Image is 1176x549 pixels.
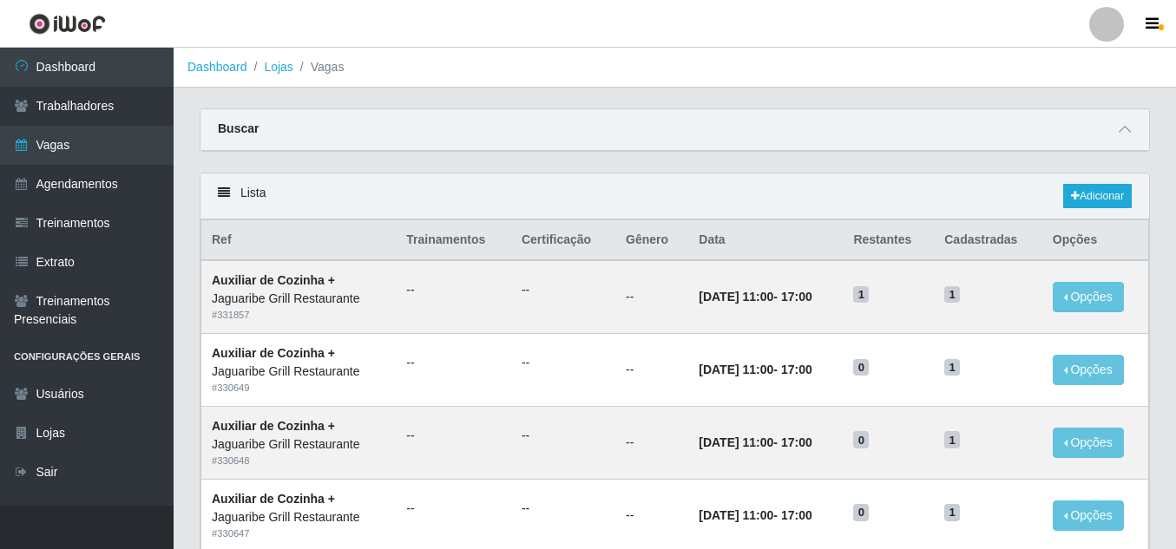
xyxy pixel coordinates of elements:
[781,508,812,522] time: 17:00
[406,354,501,372] ul: --
[944,359,960,376] span: 1
[615,406,688,479] td: --
[200,173,1149,219] div: Lista
[406,281,501,299] ul: --
[853,431,869,448] span: 0
[212,435,385,454] div: Jaguaribe Grill Restaurante
[615,334,688,407] td: --
[781,363,812,376] time: 17:00
[406,427,501,445] ul: --
[843,220,934,261] th: Restantes
[522,281,605,299] ul: --
[944,286,960,304] span: 1
[212,273,335,287] strong: Auxiliar de Cozinha +
[218,121,259,135] strong: Buscar
[1063,184,1132,208] a: Adicionar
[699,508,773,522] time: [DATE] 11:00
[853,359,869,376] span: 0
[1042,220,1149,261] th: Opções
[699,290,811,304] strong: -
[212,346,335,360] strong: Auxiliar de Cozinha +
[781,435,812,449] time: 17:00
[522,354,605,372] ul: --
[615,260,688,333] td: --
[699,290,773,304] time: [DATE] 11:00
[293,58,345,76] li: Vagas
[853,504,869,521] span: 0
[944,431,960,448] span: 1
[212,492,335,506] strong: Auxiliar de Cozinha +
[522,500,605,518] ul: --
[264,60,292,74] a: Lojas
[1053,282,1124,312] button: Opções
[212,381,385,395] div: # 330649
[511,220,615,261] th: Certificação
[406,500,501,518] ul: --
[396,220,511,261] th: Trainamentos
[688,220,843,261] th: Data
[781,290,812,304] time: 17:00
[615,220,688,261] th: Gênero
[934,220,1042,261] th: Cadastradas
[699,435,773,449] time: [DATE] 11:00
[1053,428,1124,458] button: Opções
[201,220,397,261] th: Ref
[522,427,605,445] ul: --
[29,13,106,35] img: CoreUI Logo
[212,526,385,541] div: # 330647
[699,363,811,376] strong: -
[212,419,335,433] strong: Auxiliar de Cozinha +
[1053,500,1124,531] button: Opções
[944,504,960,521] span: 1
[212,308,385,323] div: # 331857
[212,290,385,308] div: Jaguaribe Grill Restaurante
[853,286,869,304] span: 1
[187,60,247,74] a: Dashboard
[1053,355,1124,385] button: Opções
[212,363,385,381] div: Jaguaribe Grill Restaurante
[699,508,811,522] strong: -
[699,435,811,449] strong: -
[699,363,773,376] time: [DATE] 11:00
[212,508,385,526] div: Jaguaribe Grill Restaurante
[174,48,1176,88] nav: breadcrumb
[212,454,385,468] div: # 330648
